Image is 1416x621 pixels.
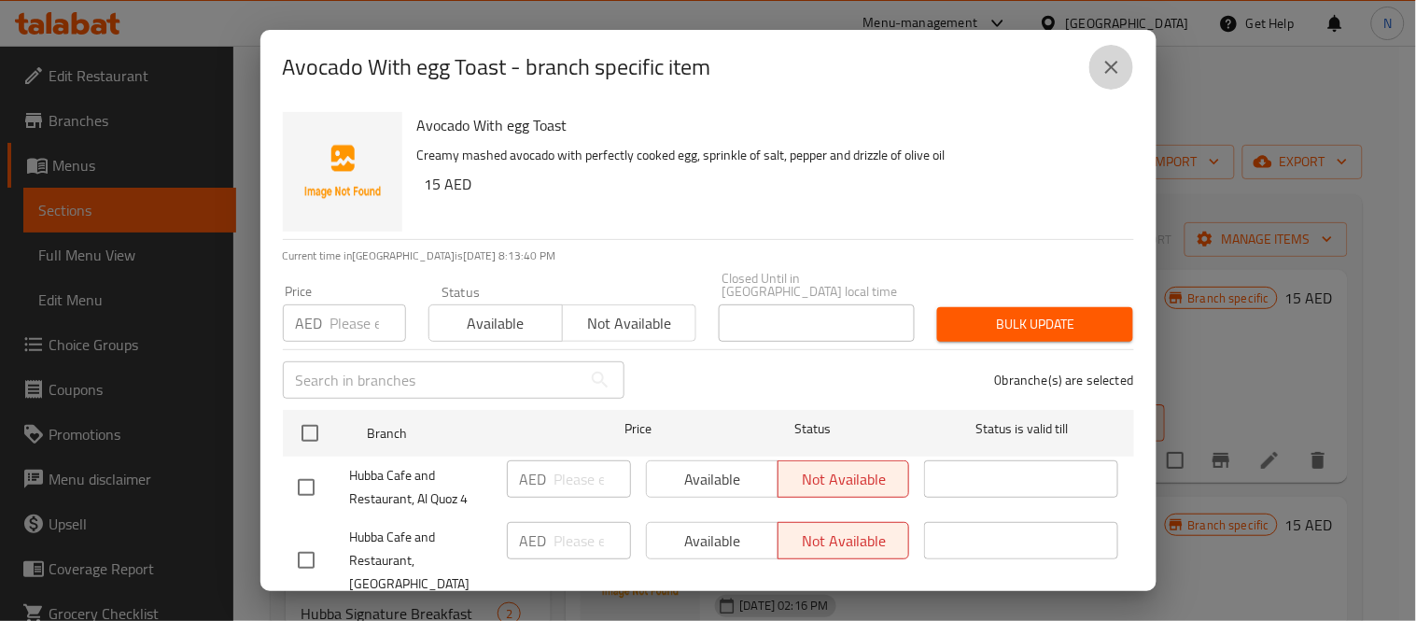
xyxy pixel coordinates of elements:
span: Branch [367,422,561,445]
p: AED [520,468,547,490]
p: 0 branche(s) are selected [995,371,1134,389]
span: Hubba Cafe and Restaurant, [GEOGRAPHIC_DATA] [350,526,492,596]
span: Bulk update [952,313,1118,336]
input: Please enter price [554,460,631,498]
span: Hubba Cafe and Restaurant, Al Quoz 4 [350,464,492,511]
h6: 15 AED [425,171,1119,197]
span: Status [715,417,909,441]
p: Creamy mashed avocado with perfectly cooked egg, sprinkle of salt, pepper and drizzle of olive oil [417,144,1119,167]
p: AED [296,312,323,334]
span: Available [437,310,555,337]
input: Please enter price [554,522,631,559]
img: Avocado With egg Toast [283,112,402,232]
button: Bulk update [937,307,1133,342]
span: Price [576,417,700,441]
input: Search in branches [283,361,582,399]
h2: Avocado With egg Toast - branch specific item [283,52,711,82]
p: AED [520,529,547,552]
span: Not available [570,310,689,337]
button: Not available [562,304,696,342]
button: Available [428,304,563,342]
button: close [1089,45,1134,90]
h6: Avocado With egg Toast [417,112,1119,138]
input: Please enter price [330,304,406,342]
p: Current time in [GEOGRAPHIC_DATA] is [DATE] 8:13:40 PM [283,247,1134,264]
span: Status is valid till [924,417,1118,441]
